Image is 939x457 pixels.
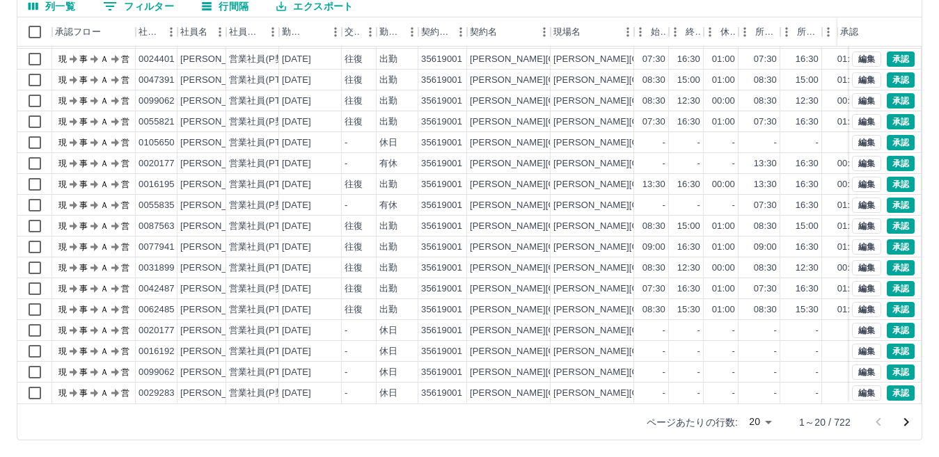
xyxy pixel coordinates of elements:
div: 07:30 [642,282,665,296]
text: 現 [58,159,67,168]
div: [PERSON_NAME][GEOGRAPHIC_DATA]西部共同調理場 [553,157,789,170]
div: 0105650 [139,136,175,150]
div: - [774,136,777,150]
button: 編集 [852,135,881,150]
text: 事 [79,138,88,147]
div: 09:00 [642,241,665,254]
div: 交通費 [345,17,360,47]
div: 現場名 [553,17,581,47]
button: メニュー [534,22,555,42]
button: 承認 [887,302,915,317]
div: 0047391 [139,74,175,87]
div: 0099062 [139,95,175,108]
div: 承認 [840,17,858,47]
text: 営 [121,179,129,189]
div: 休憩 [704,17,739,47]
text: Ａ [100,221,109,231]
div: 交通費 [342,17,377,47]
div: [PERSON_NAME][GEOGRAPHIC_DATA]西部共同調理場 [553,136,789,150]
div: [PERSON_NAME][GEOGRAPHIC_DATA]西部共同調理場 [553,178,789,191]
div: 08:30 [754,220,777,233]
button: 承認 [887,344,915,359]
div: [DATE] [282,157,311,170]
div: [PERSON_NAME][GEOGRAPHIC_DATA]西部共同調理場 [553,199,789,212]
div: 01:00 [837,199,860,212]
button: メニュー [161,22,182,42]
div: 営業社員(P契約) [229,199,297,212]
div: [PERSON_NAME] [180,74,256,87]
div: 終業 [686,17,701,47]
div: 12:30 [677,95,700,108]
div: 16:30 [796,157,819,170]
div: [PERSON_NAME][GEOGRAPHIC_DATA]西部共同調理場 [553,74,789,87]
div: 13:30 [754,157,777,170]
button: 承認 [887,135,915,150]
text: Ａ [100,75,109,85]
div: - [663,157,665,170]
div: [PERSON_NAME] [180,220,256,233]
button: メニュー [617,22,638,42]
div: 休日 [379,136,397,150]
text: 事 [79,242,88,252]
div: [DATE] [282,95,311,108]
div: 01:00 [837,241,860,254]
div: 所定開始 [755,17,778,47]
button: 承認 [887,385,915,401]
div: 16:30 [677,178,700,191]
button: 承認 [887,177,915,192]
div: 営業社員(PT契約) [229,178,302,191]
div: [DATE] [282,241,311,254]
div: 08:30 [754,262,777,275]
text: Ａ [100,263,109,273]
div: [PERSON_NAME][GEOGRAPHIC_DATA] [470,178,642,191]
div: 09:00 [754,241,777,254]
button: 編集 [852,364,881,380]
div: 15:00 [677,74,700,87]
text: 現 [58,179,67,189]
div: - [663,136,665,150]
button: 編集 [852,51,881,67]
div: 35619001 [421,74,462,87]
div: [PERSON_NAME][GEOGRAPHIC_DATA]西部共同調理場 [553,53,789,66]
div: [PERSON_NAME] [180,53,256,66]
div: [PERSON_NAME][GEOGRAPHIC_DATA] [470,53,642,66]
div: [PERSON_NAME][GEOGRAPHIC_DATA] [470,199,642,212]
text: 現 [58,200,67,210]
div: 16:30 [677,241,700,254]
div: - [732,136,735,150]
text: 事 [79,75,88,85]
div: 15:00 [796,74,819,87]
div: 社員番号 [136,17,177,47]
div: 社員区分 [226,17,279,47]
div: - [697,199,700,212]
button: 承認 [887,364,915,380]
div: [PERSON_NAME][GEOGRAPHIC_DATA]西部共同調理場 [553,282,789,296]
div: - [345,157,347,170]
div: 往復 [345,74,363,87]
button: 編集 [852,344,881,359]
button: メニュー [402,22,423,42]
div: [PERSON_NAME][GEOGRAPHIC_DATA]西部共同調理場 [553,95,789,108]
div: [DATE] [282,178,311,191]
div: 営業社員(P契約) [229,282,297,296]
div: 00:00 [837,178,860,191]
button: 編集 [852,198,881,213]
div: [DATE] [282,199,311,212]
div: [PERSON_NAME] [180,157,256,170]
text: 事 [79,221,88,231]
div: 0055835 [139,199,175,212]
text: 現 [58,75,67,85]
div: 07:30 [754,199,777,212]
div: 0020177 [139,157,175,170]
button: 編集 [852,239,881,255]
div: 契約名 [467,17,551,47]
div: 所定終業 [780,17,822,47]
div: 08:30 [754,95,777,108]
div: 00:00 [837,95,860,108]
div: 承認フロー [52,17,136,47]
div: 08:30 [642,262,665,275]
div: 営業社員(P契約) [229,115,297,129]
div: 営業社員(PT契約) [229,136,302,150]
div: 出勤 [379,241,397,254]
text: 事 [79,96,88,106]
